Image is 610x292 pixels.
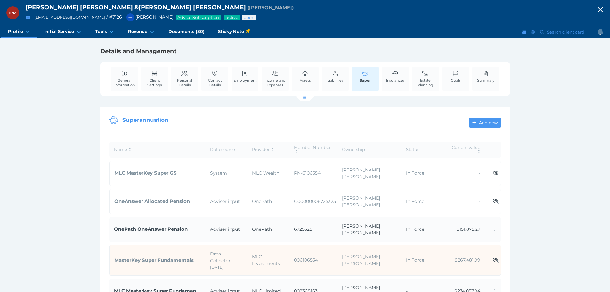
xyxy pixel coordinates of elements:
[294,257,318,263] span: 006106554
[252,198,272,204] span: OnePath
[298,67,312,86] a: Assets
[479,170,480,176] span: -
[252,226,272,232] span: OnePath
[218,28,250,35] span: Sticky Note
[95,29,107,34] span: Tools
[342,195,380,208] span: [PERSON_NAME] [PERSON_NAME]
[141,67,168,91] a: Client Settings
[173,78,197,87] span: Personal Details
[386,78,404,83] span: Insurances
[162,26,211,38] a: Documents (80)
[123,14,174,20] span: [PERSON_NAME]
[412,67,439,91] a: Estate Planning
[210,198,240,204] span: Adviser input
[121,26,162,38] a: Revenue
[114,198,190,204] span: OneAnswer Allocated Pension
[476,67,496,86] a: Summary
[252,254,280,266] span: MLC Investments
[342,167,380,179] span: [PERSON_NAME] [PERSON_NAME]
[37,26,88,38] a: Initial Service
[109,142,205,158] th: Name
[111,67,138,91] a: General Information
[451,78,460,83] span: Goals
[100,47,510,55] h1: Details and Management
[326,67,345,86] a: Liabilities
[24,13,32,21] button: Email
[252,170,279,176] span: MLC Wealth
[128,29,147,34] span: Revenue
[477,120,500,125] span: Add new
[1,26,37,38] a: Profile
[203,78,227,87] span: Contact Details
[128,16,132,19] span: PM
[9,11,17,15] span: IPM
[114,226,188,232] span: OnePath OneAnswer Pension
[546,29,587,35] span: Search client card
[327,78,343,83] span: Liabilities
[406,257,424,263] span: In Force
[352,67,379,91] a: Super
[233,78,256,83] span: Employment
[225,15,239,20] span: Service package status: Active service agreement in place
[263,78,287,87] span: Income and Expenses
[26,4,133,11] span: [PERSON_NAME] [PERSON_NAME]
[114,257,194,263] span: MasterKey Super Fundamentals
[262,67,289,91] a: Income and Expenses
[143,78,167,87] span: Client Settings
[414,78,437,87] span: Estate Planning
[342,254,380,266] span: [PERSON_NAME] [PERSON_NAME]
[113,78,136,87] span: General Information
[354,78,377,83] span: Super
[406,198,424,204] span: In Force
[521,28,528,36] button: Email
[210,226,240,232] span: Adviser input
[289,142,337,158] th: Member Number
[201,67,228,91] a: Contact Details
[337,142,401,158] th: Ownership
[401,142,443,158] th: Status
[8,29,23,34] span: Profile
[385,67,406,86] a: Insurances
[294,198,336,204] span: G00000006725325
[406,226,424,232] span: In Force
[537,28,588,36] button: Search client card
[210,170,227,176] span: System
[248,4,294,11] span: Preferred name
[247,142,289,158] th: Provider
[443,142,485,158] th: Current value
[294,226,312,232] span: 6725325
[457,226,480,232] span: $151,875.27
[479,198,480,204] span: -
[177,15,220,20] span: Advice Subscription
[44,29,74,34] span: Initial Service
[122,117,168,123] span: Superannuation
[449,67,462,86] a: Goals
[106,14,122,20] span: / # 7126
[168,29,205,34] span: Documents (80)
[205,142,247,158] th: Data source
[342,223,380,236] span: [PERSON_NAME] [PERSON_NAME]
[134,4,246,11] span: & [PERSON_NAME] [PERSON_NAME]
[6,6,19,19] div: Irene Patricia Mitchell
[469,118,501,128] button: Add new
[477,78,494,83] span: Summary
[455,257,480,263] span: $267,481.99
[210,264,224,269] span: [DATE]
[210,251,231,263] span: Data Collector
[232,67,258,86] a: Employment
[126,13,134,21] div: Peter McDonald
[406,170,424,176] span: In Force
[294,170,321,176] span: PN-6106554
[34,15,105,20] a: [EMAIL_ADDRESS][DOMAIN_NAME]
[300,78,311,83] span: Assets
[171,67,198,91] a: Personal Details
[530,28,536,36] button: SMS
[243,15,255,20] span: Advice status: Review not yet booked in
[114,170,177,176] span: MLC MasterKey Super GS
